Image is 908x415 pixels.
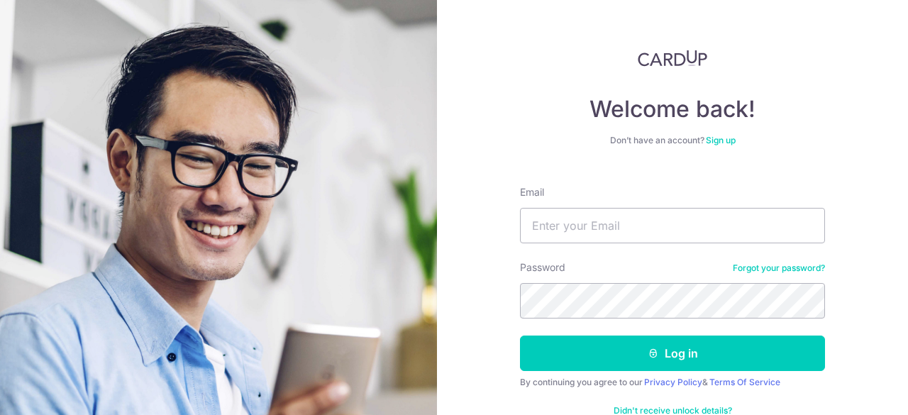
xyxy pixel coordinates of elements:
[520,377,825,388] div: By continuing you agree to our &
[709,377,780,387] a: Terms Of Service
[520,336,825,371] button: Log in
[520,95,825,123] h4: Welcome back!
[644,377,702,387] a: Privacy Policy
[520,260,565,275] label: Password
[638,50,707,67] img: CardUp Logo
[520,135,825,146] div: Don’t have an account?
[706,135,736,145] a: Sign up
[733,262,825,274] a: Forgot your password?
[520,208,825,243] input: Enter your Email
[520,185,544,199] label: Email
